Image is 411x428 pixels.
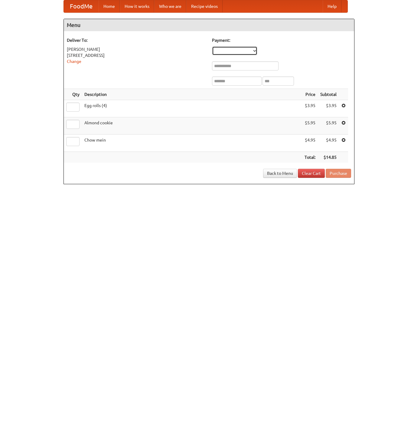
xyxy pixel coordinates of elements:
a: How it works [120,0,154,12]
td: Chow mein [82,135,302,152]
a: Help [323,0,341,12]
a: FoodMe [64,0,99,12]
td: $5.95 [302,117,318,135]
th: Price [302,89,318,100]
a: Home [99,0,120,12]
td: Almond cookie [82,117,302,135]
th: Description [82,89,302,100]
h5: Payment: [212,37,351,43]
td: $4.95 [318,135,339,152]
a: Change [67,59,81,64]
a: Back to Menu [263,169,297,178]
button: Purchase [326,169,351,178]
td: $4.95 [302,135,318,152]
th: Qty [64,89,82,100]
div: [STREET_ADDRESS] [67,52,206,58]
th: Total: [302,152,318,163]
h5: Deliver To: [67,37,206,43]
td: $5.95 [318,117,339,135]
td: Egg rolls (4) [82,100,302,117]
th: Subtotal [318,89,339,100]
td: $3.95 [302,100,318,117]
a: Who we are [154,0,186,12]
h4: Menu [64,19,354,31]
th: $14.85 [318,152,339,163]
a: Clear Cart [298,169,325,178]
div: [PERSON_NAME] [67,46,206,52]
td: $3.95 [318,100,339,117]
a: Recipe videos [186,0,223,12]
